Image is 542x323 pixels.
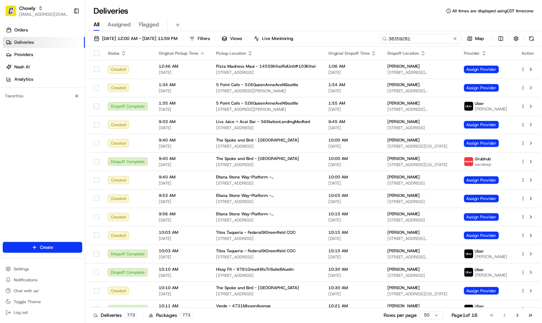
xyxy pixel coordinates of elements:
span: 10:11 AM [159,304,205,309]
span: Flagged [139,21,159,29]
span: Providers [14,52,33,58]
button: Start new chat [116,67,124,76]
span: [STREET_ADDRESS] [216,70,317,75]
span: The Spoke and Bird - [GEOGRAPHIC_DATA] [216,156,299,161]
span: Uber [475,267,484,272]
span: Assign Provider [464,139,499,147]
span: [STREET_ADDRESS][PERSON_NAME] [387,107,453,112]
span: 5 Point Cafe - 526QueenAnneAveNSeattle [216,100,298,106]
span: Assign Provider [464,195,499,202]
span: [DATE] [159,144,205,149]
img: 1736555255976-a54dd68f-1ca7-489b-9aae-adbdc363a1c4 [7,65,19,78]
span: Status [108,51,119,56]
span: Live Monitoring [262,36,293,42]
span: 1:55 AM [328,100,376,106]
span: 10:10 AM [159,267,205,272]
span: [PERSON_NAME] [387,156,420,161]
span: Filters [198,36,210,42]
span: 1:06 AM [328,64,376,69]
span: Grubhub [475,156,491,162]
span: [STREET_ADDRESS][US_STATE] [387,291,453,297]
p: Welcome 👋 [7,27,124,38]
input: Type to search [380,34,461,43]
span: [PERSON_NAME] [387,100,420,106]
h1: Deliveries [94,5,128,16]
span: 9:40 AM [159,137,205,143]
span: [STREET_ADDRESS] [216,291,317,297]
span: Log out [14,310,28,315]
span: [STREET_ADDRESS] [216,162,317,167]
button: [DATE] 12:00 AM - [DATE] 11:59 PM [91,34,181,43]
span: All times are displayed using CDT timezone [453,8,534,14]
span: [DATE] [328,291,376,297]
span: [PERSON_NAME] [387,137,420,143]
button: Views [219,34,245,43]
span: [PERSON_NAME] [387,230,420,235]
button: Filters [186,34,213,43]
span: Eltana Stone Way-Platform - 3920StoneWayNSeattle [216,174,317,180]
span: Chat with us! [14,288,39,294]
img: Chowly [5,5,16,16]
a: Deliveries [3,37,85,48]
span: Eltana Stone Way-Platform - 3920StoneWayNSeattle [216,211,317,217]
span: Verde - 4731MixsonAvenue [216,304,271,309]
span: [STREET_ADDRESS] [387,217,453,223]
span: 10:03 AM [159,230,205,235]
button: Refresh [527,34,537,43]
a: Providers [3,49,85,60]
span: Assign Provider [464,232,499,239]
div: Action [521,51,535,56]
span: Assign Provider [464,287,499,295]
div: Packages [149,312,193,319]
button: Settings [3,264,82,274]
span: [STREET_ADDRESS][PERSON_NAME] [387,88,453,94]
span: [PERSON_NAME] [387,174,420,180]
span: Provider [464,51,480,56]
span: Create [40,244,53,251]
span: Pylon [68,116,83,121]
span: [DATE] 12:00 AM - [DATE] 11:59 PM [102,36,177,42]
span: 10:00 AM [328,137,376,143]
span: Nash AI [14,64,30,70]
span: 9:53 AM [159,193,205,198]
span: [DATE] [159,199,205,204]
span: 9:45 AM [328,119,376,124]
img: uber-new-logo.jpeg [465,250,473,258]
span: Toggle Theme [14,299,41,305]
span: Pickup Location [216,51,246,56]
span: [STREET_ADDRESS] [387,125,453,131]
div: We're available if you need us! [23,72,86,78]
div: Favorites [3,91,82,102]
span: [STREET_ADDRESS] [216,254,317,260]
span: 9:33 AM [159,119,205,124]
span: [STREET_ADDRESS] [216,273,317,278]
div: Page 1 of 16 [452,312,478,319]
span: 10:30 AM [328,285,376,291]
a: Powered byPylon [48,116,83,121]
span: 10:03 AM [159,248,205,254]
span: The Spoke and Bird - [GEOGRAPHIC_DATA] [216,285,299,291]
span: Livs Juice + Acai Bar - 56StationLandingMedford [216,119,310,124]
span: [STREET_ADDRESS] [216,180,317,186]
span: [PERSON_NAME] [387,82,420,88]
span: [STREET_ADDRESS] [216,236,317,241]
span: Orders [14,27,28,33]
a: Nash AI [3,62,85,72]
span: [PERSON_NAME] [475,254,508,259]
span: Map [475,36,484,42]
span: [EMAIL_ADDRESS][DOMAIN_NAME] [19,12,68,17]
span: [STREET_ADDRESS][US_STATE] [387,144,453,149]
span: 9:56 AM [159,211,205,217]
span: [DATE] [159,125,205,131]
span: 10:00 AM [328,174,376,180]
a: 💻API Documentation [55,96,112,109]
span: Original Pickup Time [159,51,198,56]
button: Live Monitoring [251,34,296,43]
span: Titos Taqueria - FederalStGreenfield COO [216,248,296,254]
span: Settings [14,266,29,272]
span: [PERSON_NAME] [387,193,420,198]
span: [DATE] [159,273,205,278]
span: Notifications [14,277,38,283]
button: Log out [3,308,82,318]
div: Start new chat [23,65,112,72]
